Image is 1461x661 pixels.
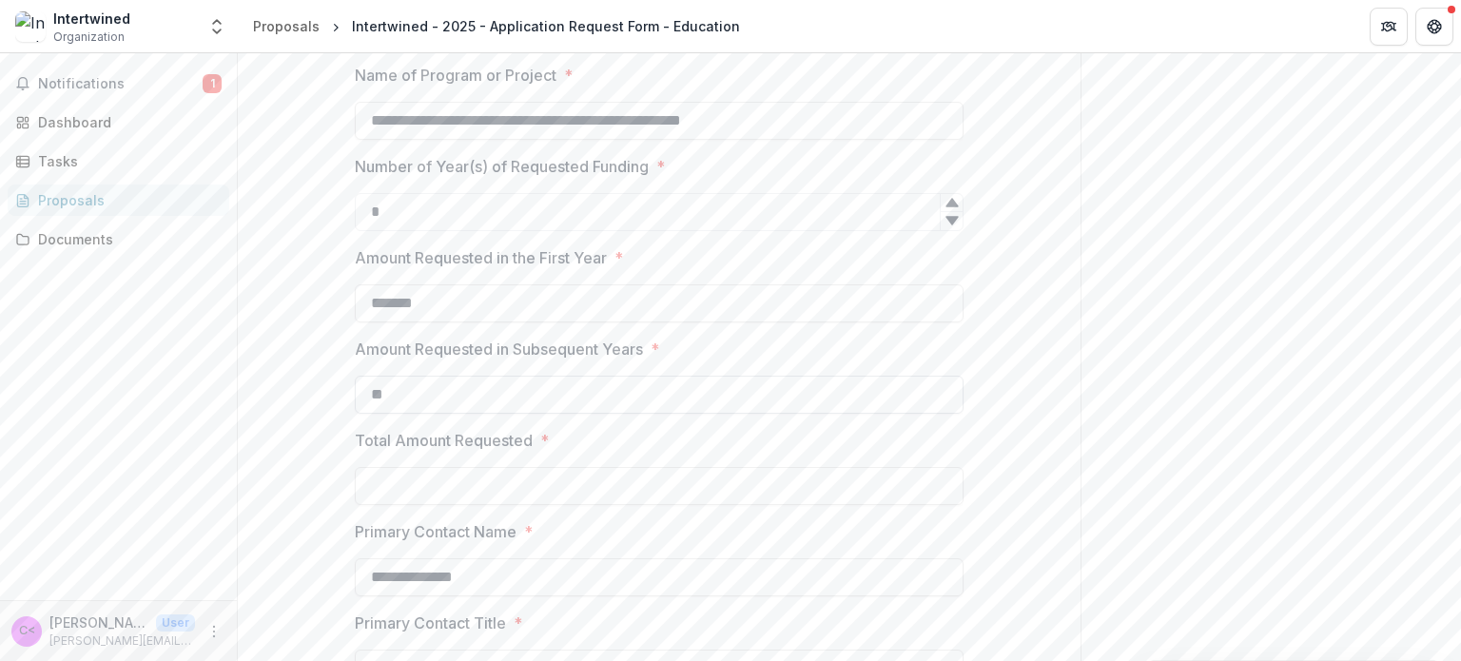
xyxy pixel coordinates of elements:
[15,11,46,42] img: Intertwined
[8,107,229,138] a: Dashboard
[38,190,214,210] div: Proposals
[204,8,230,46] button: Open entity switcher
[355,338,643,360] p: Amount Requested in Subsequent Years
[1415,8,1453,46] button: Get Help
[355,155,649,178] p: Number of Year(s) of Requested Funding
[355,64,556,87] p: Name of Program or Project
[253,16,320,36] div: Proposals
[245,12,327,40] a: Proposals
[355,246,607,269] p: Amount Requested in the First Year
[352,16,740,36] div: Intertwined - 2025 - Application Request Form - Education
[53,29,125,46] span: Organization
[38,112,214,132] div: Dashboard
[355,520,516,543] p: Primary Contact Name
[1370,8,1408,46] button: Partners
[53,9,130,29] div: Intertwined
[8,68,229,99] button: Notifications1
[203,620,225,643] button: More
[156,614,195,632] p: User
[19,625,35,637] div: Cheronda Bryan <cheronda.bryan@liveintertwined.org>
[8,224,229,255] a: Documents
[38,229,214,249] div: Documents
[38,151,214,171] div: Tasks
[203,74,222,93] span: 1
[8,146,229,177] a: Tasks
[245,12,748,40] nav: breadcrumb
[38,76,203,92] span: Notifications
[8,185,229,216] a: Proposals
[49,632,195,650] p: [PERSON_NAME][EMAIL_ADDRESS][PERSON_NAME][DOMAIN_NAME]
[355,612,506,634] p: Primary Contact Title
[355,429,533,452] p: Total Amount Requested
[49,612,148,632] p: [PERSON_NAME] <[PERSON_NAME][EMAIL_ADDRESS][PERSON_NAME][DOMAIN_NAME]>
